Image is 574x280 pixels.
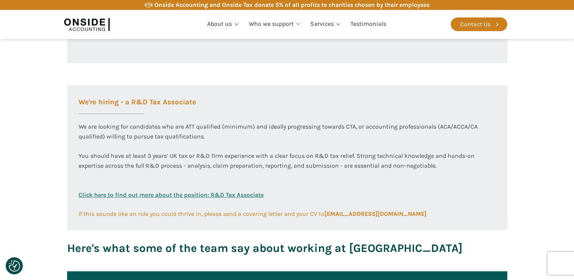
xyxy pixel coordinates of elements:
a: Who we support [244,11,306,37]
span: If this sounds like an role you could thrive in, please send a covering letter and your CV to [79,210,426,217]
a: If this sounds like an role you could thrive in, please send a covering letter and your CV to[EMA... [79,209,426,219]
a: Click here to find out more about the position: R&D Tax Associate [79,190,264,209]
a: About us [203,11,244,37]
img: Onside Accounting [64,16,110,33]
b: [EMAIL_ADDRESS][DOMAIN_NAME] [324,210,426,217]
div: We are looking for candidates who are ATT qualified (minimum) and ideally progressing towards CTA... [79,122,496,190]
h3: Here's what some of the team say about working at [GEOGRAPHIC_DATA] [67,238,462,259]
button: Consent Preferences [9,260,20,272]
a: Testimonials [346,11,391,37]
h3: We're hiring - a R&D Tax Associate [79,99,196,114]
a: Services [306,11,346,37]
div: Contact Us [460,19,491,29]
img: Revisit consent button [9,260,20,272]
a: Contact Us [451,17,507,31]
